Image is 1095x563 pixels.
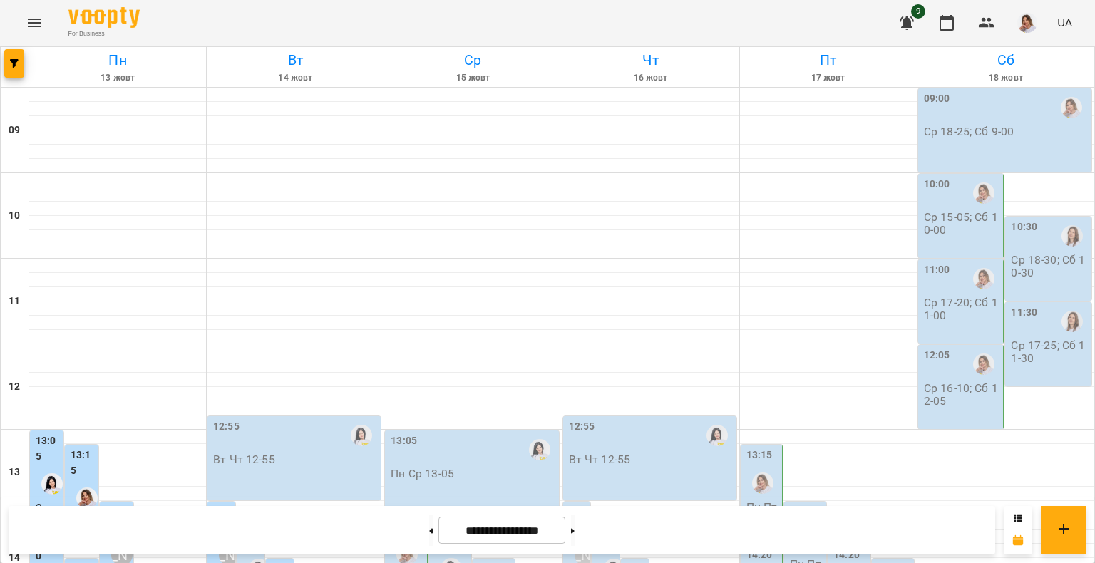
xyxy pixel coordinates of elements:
[351,425,372,446] img: Новицька Ольга Ігорівна
[9,208,20,224] h6: 10
[9,123,20,138] h6: 09
[71,448,95,478] label: 13:15
[386,49,559,71] h6: Ср
[924,125,1014,138] p: Ср 18-25; Сб 9-00
[213,419,240,435] label: 12:55
[924,262,950,278] label: 11:00
[9,465,20,480] h6: 13
[742,49,915,71] h6: Пт
[1061,225,1083,247] img: Ванічкіна Маргарита Олександрівна
[565,71,737,85] h6: 16 жовт
[68,29,140,38] span: For Business
[1011,254,1089,279] p: Ср 18-30; Сб 10-30
[31,49,204,71] h6: Пн
[911,4,925,19] span: 9
[9,294,20,309] h6: 11
[36,433,61,464] label: 13:05
[746,448,773,463] label: 13:15
[1061,311,1083,332] img: Ванічкіна Маргарита Олександрівна
[569,419,595,435] label: 12:55
[924,211,1001,236] p: Ср 15-05; Сб 10-00
[924,382,1001,407] p: Ср 16-10; Сб 12-05
[9,379,20,395] h6: 12
[41,473,63,495] img: Новицька Ольга Ігорівна
[17,6,51,40] button: Menu
[209,71,381,85] h6: 14 жовт
[973,268,994,289] img: Мартинець Оксана Геннадіївна
[752,472,773,494] img: Мартинець Оксана Геннадіївна
[920,49,1092,71] h6: Сб
[1061,97,1082,118] img: Мартинець Оксана Геннадіївна
[973,353,994,375] img: Мартинець Оксана Геннадіївна
[924,91,950,107] label: 09:00
[742,71,915,85] h6: 17 жовт
[924,177,950,192] label: 10:00
[920,71,1092,85] h6: 18 жовт
[1017,13,1037,33] img: d332a1c3318355be326c790ed3ba89f4.jpg
[706,425,728,446] img: Новицька Ольга Ігорівна
[1011,305,1037,321] label: 11:30
[973,182,994,204] img: Мартинець Оксана Геннадіївна
[1011,339,1089,364] p: Ср 17-25; Сб 11-30
[213,453,275,465] p: Вт Чт 12-55
[529,439,550,460] img: Новицька Ольга Ігорівна
[569,453,631,465] p: Вт Чт 12-55
[209,49,381,71] h6: Вт
[76,487,98,509] img: Мартинець Оксана Геннадіївна
[31,71,204,85] h6: 13 жовт
[924,296,1001,321] p: Ср 17-20; Сб 11-00
[391,433,417,449] label: 13:05
[68,7,140,28] img: Voopty Logo
[924,348,950,363] label: 12:05
[1052,9,1078,36] button: UA
[565,49,737,71] h6: Чт
[1011,219,1037,235] label: 10:30
[1057,15,1072,30] span: UA
[391,468,454,480] p: Пн Ср 13-05
[386,71,559,85] h6: 15 жовт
